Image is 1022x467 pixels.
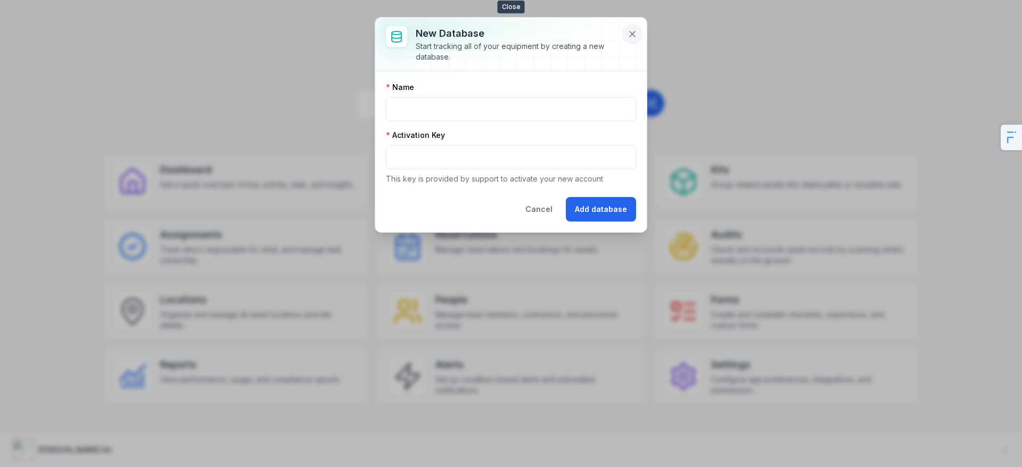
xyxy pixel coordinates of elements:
div: Start tracking all of your equipment by creating a new database. [416,41,619,62]
h3: New database [416,26,619,41]
label: Activation Key [386,130,445,141]
button: Add database [566,197,636,222]
p: This key is provided by support to activate your new account [386,174,636,184]
span: Close [498,1,525,13]
button: Cancel [516,197,562,222]
label: Name [386,82,414,93]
